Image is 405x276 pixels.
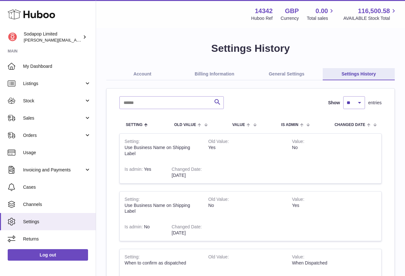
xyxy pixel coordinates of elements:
[328,100,340,106] label: Show
[24,31,81,43] div: Sodapop Limited
[172,167,202,173] strong: Changed Date
[106,42,395,55] h1: Settings History
[125,224,144,231] strong: Is admin
[125,197,140,203] strong: Setting
[281,123,298,127] span: Is admin
[23,63,91,69] span: My Dashboard
[335,123,365,127] span: Changed Date
[343,7,397,21] a: 116,500.58 AVAILABLE Stock Total
[343,15,397,21] span: AVAILABLE Stock Total
[208,197,229,203] strong: Old Value
[208,202,282,209] div: No
[106,68,178,80] a: Account
[23,219,91,225] span: Settings
[232,123,245,127] span: Value
[172,230,186,235] span: [DATE]
[125,254,140,261] strong: Setting
[208,145,282,151] div: Yes
[23,132,84,138] span: Orders
[125,260,198,266] div: When to confirm as dispatched
[144,167,151,172] span: Yes
[292,145,366,151] div: No
[368,100,382,106] span: entries
[292,254,304,261] strong: Value
[125,202,198,215] div: Use Business Name on Shipping Label
[23,236,91,242] span: Returns
[316,7,328,15] span: 0.00
[172,224,202,231] strong: Changed Date
[281,15,299,21] div: Currency
[23,115,84,121] span: Sales
[323,68,395,80] a: Settings History
[292,197,304,203] strong: Value
[125,167,144,173] strong: Is admin
[23,167,84,173] span: Invoicing and Payments
[251,68,323,80] a: General Settings
[178,68,250,80] a: Billing Information
[126,123,142,127] span: Setting
[174,123,196,127] span: Old Value
[208,139,229,146] strong: Old Value
[358,7,390,15] span: 116,500.58
[292,139,304,146] strong: Value
[23,201,91,208] span: Channels
[23,98,84,104] span: Stock
[208,254,229,261] strong: Old Value
[24,37,128,43] span: [PERSON_NAME][EMAIL_ADDRESS][DOMAIN_NAME]
[307,7,335,21] a: 0.00 Total sales
[144,224,150,229] span: No
[285,7,299,15] strong: GBP
[23,184,91,190] span: Cases
[172,173,186,178] span: [DATE]
[255,7,273,15] strong: 14342
[8,32,17,42] img: david@sodapop-audio.co.uk
[251,15,273,21] div: Huboo Ref
[292,202,366,209] div: Yes
[8,249,88,261] a: Log out
[125,139,140,146] strong: Setting
[307,15,335,21] span: Total sales
[23,150,91,156] span: Usage
[125,145,198,157] div: Use Business Name on Shipping Label
[23,81,84,87] span: Listings
[292,260,366,266] div: When Dispatched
